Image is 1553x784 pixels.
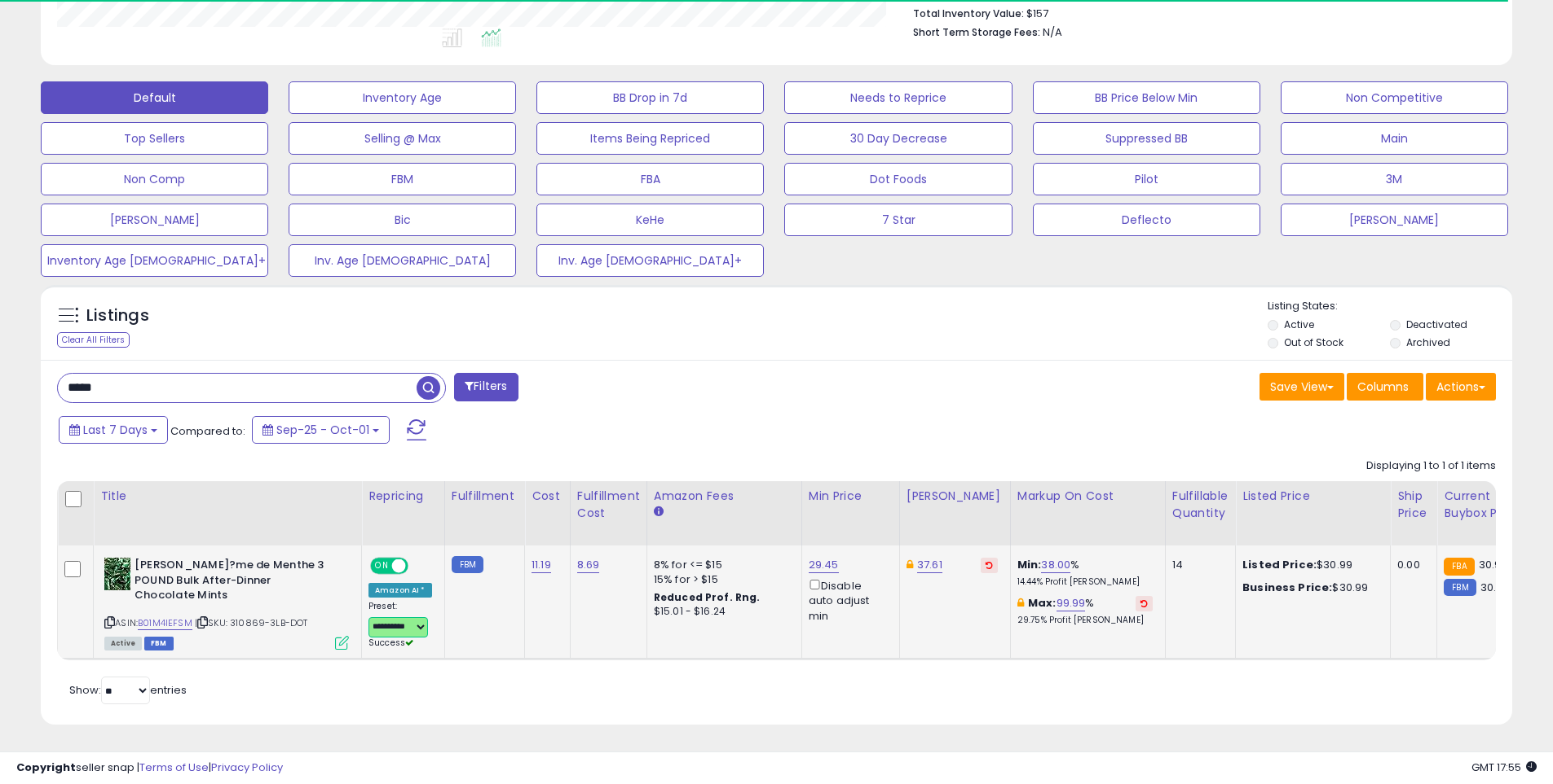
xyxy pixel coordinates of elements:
[577,557,600,573] a: 8.69
[86,304,149,327] h5: Listings
[1426,373,1496,401] button: Actions
[1028,595,1057,611] b: Max:
[195,616,308,629] span: | SKU: 310869-3LB-DOT
[1017,558,1153,588] div: %
[1281,163,1508,195] button: 3M
[1242,558,1378,572] div: $30.99
[1357,379,1409,395] span: Columns
[454,373,518,401] button: Filters
[809,488,893,505] div: Min Price
[1017,557,1042,572] b: Min:
[1242,488,1383,505] div: Listed Price
[41,244,268,277] button: Inventory Age [DEMOGRAPHIC_DATA]+
[784,163,1012,195] button: Dot Foods
[1347,373,1423,401] button: Columns
[211,760,283,775] a: Privacy Policy
[289,122,516,155] button: Selling @ Max
[139,760,209,775] a: Terms of Use
[654,488,795,505] div: Amazon Fees
[69,682,187,698] span: Show: entries
[536,81,764,114] button: BB Drop in 7d
[1033,81,1260,114] button: BB Price Below Min
[1242,557,1317,572] b: Listed Price:
[100,488,355,505] div: Title
[1366,458,1496,474] div: Displaying 1 to 1 of 1 items
[1444,558,1474,576] small: FBA
[1444,488,1528,522] div: Current Buybox Price
[252,416,390,444] button: Sep-25 - Oct-01
[1041,557,1070,573] a: 38.00
[144,637,174,650] span: FBM
[784,122,1012,155] button: 30 Day Decrease
[536,122,764,155] button: Items Being Repriced
[289,81,516,114] button: Inventory Age
[1017,488,1158,505] div: Markup on Cost
[452,556,483,573] small: FBM
[1397,488,1430,522] div: Ship Price
[532,557,551,573] a: 11.19
[536,163,764,195] button: FBA
[654,572,789,587] div: 15% for > $15
[1017,615,1153,626] p: 29.75% Profit [PERSON_NAME]
[1284,318,1314,331] label: Active
[1017,598,1024,608] i: This overrides the store level max markup for this listing
[917,557,942,573] a: 37.61
[536,204,764,236] button: KeHe
[406,559,432,573] span: OFF
[913,25,1040,39] b: Short Term Storage Fees:
[16,760,283,776] div: seller snap | |
[654,558,789,572] div: 8% for <= $15
[1480,580,1510,595] span: 30.33
[1406,318,1467,331] label: Deactivated
[1033,163,1260,195] button: Pilot
[1057,595,1086,611] a: 99.99
[1281,81,1508,114] button: Non Competitive
[1444,579,1476,596] small: FBM
[41,204,268,236] button: [PERSON_NAME]
[536,244,764,277] button: Inv. Age [DEMOGRAPHIC_DATA]+
[41,81,268,114] button: Default
[104,558,130,590] img: 51yNQokWQjL._SL40_.jpg
[1268,299,1512,314] p: Listing States:
[41,122,268,155] button: Top Sellers
[289,204,516,236] button: Bic
[809,576,887,624] div: Disable auto adjust min
[83,422,148,438] span: Last 7 Days
[368,488,438,505] div: Repricing
[1281,204,1508,236] button: [PERSON_NAME]
[276,422,369,438] span: Sep-25 - Oct-01
[289,163,516,195] button: FBM
[809,557,839,573] a: 29.45
[1033,204,1260,236] button: Deflecto
[138,616,192,630] a: B01M4IEFSM
[1172,488,1229,522] div: Fulfillable Quantity
[1281,122,1508,155] button: Main
[1140,599,1148,607] i: Revert to store-level Max Markup
[654,590,761,604] b: Reduced Prof. Rng.
[654,605,789,619] div: $15.01 - $16.24
[1242,580,1332,595] b: Business Price:
[368,583,432,598] div: Amazon AI *
[1242,580,1378,595] div: $30.99
[104,637,142,650] span: All listings currently available for purchase on Amazon
[532,488,563,505] div: Cost
[1017,576,1153,588] p: 14.44% Profit [PERSON_NAME]
[1397,558,1424,572] div: 0.00
[1010,481,1165,545] th: The percentage added to the cost of goods (COGS) that forms the calculator for Min & Max prices.
[59,416,168,444] button: Last 7 Days
[1172,558,1223,572] div: 14
[1406,335,1450,349] label: Archived
[57,332,130,348] div: Clear All Filters
[1043,24,1062,40] span: N/A
[654,505,664,519] small: Amazon Fees.
[784,204,1012,236] button: 7 Star
[104,558,349,648] div: ASIN:
[372,559,392,573] span: ON
[289,244,516,277] button: Inv. Age [DEMOGRAPHIC_DATA]
[368,601,432,649] div: Preset:
[170,423,245,439] span: Compared to:
[1033,122,1260,155] button: Suppressed BB
[784,81,1012,114] button: Needs to Reprice
[16,760,76,775] strong: Copyright
[913,2,1484,22] li: $157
